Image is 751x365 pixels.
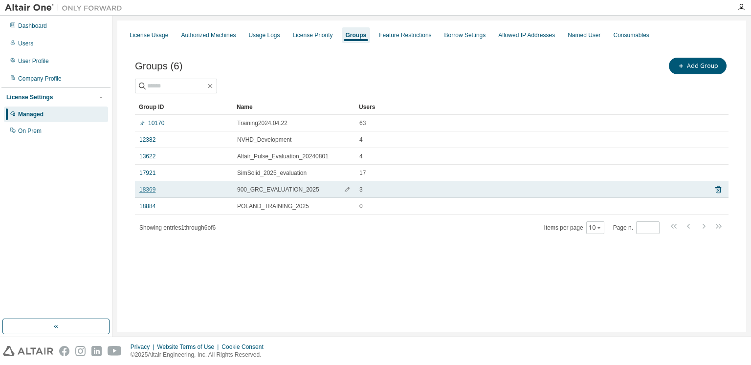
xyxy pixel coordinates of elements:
[18,57,49,65] div: User Profile
[359,186,363,193] span: 3
[359,119,366,127] span: 63
[130,31,168,39] div: License Usage
[135,61,182,72] span: Groups (6)
[568,31,600,39] div: Named User
[91,346,102,356] img: linkedin.svg
[237,99,351,115] div: Name
[359,136,363,144] span: 4
[18,127,42,135] div: On Prem
[139,99,229,115] div: Group ID
[614,31,649,39] div: Consumables
[18,110,44,118] div: Managed
[18,75,62,83] div: Company Profile
[237,202,309,210] span: POLAND_TRAINING_2025
[544,221,604,234] span: Items per page
[237,169,307,177] span: SimSolid_2025_evaluation
[613,221,660,234] span: Page n.
[444,31,486,39] div: Borrow Settings
[589,224,602,232] button: 10
[359,152,363,160] span: 4
[498,31,555,39] div: Allowed IP Addresses
[379,31,431,39] div: Feature Restrictions
[3,346,53,356] img: altair_logo.svg
[108,346,122,356] img: youtube.svg
[6,93,53,101] div: License Settings
[139,186,155,193] a: 18369
[237,119,287,127] span: Training2024.04.22
[359,169,366,177] span: 17
[75,346,86,356] img: instagram.svg
[18,40,33,47] div: Users
[139,202,155,210] a: 18884
[157,343,221,351] div: Website Terms of Use
[59,346,69,356] img: facebook.svg
[5,3,127,13] img: Altair One
[139,119,164,127] a: 10170
[359,202,363,210] span: 0
[131,343,157,351] div: Privacy
[221,343,269,351] div: Cookie Consent
[181,31,236,39] div: Authorized Machines
[237,186,319,193] span: 900_GRC_EVALUATION_2025
[237,152,329,160] span: Altair_Pulse_Evaluation_20240801
[139,136,155,144] a: 12382
[139,152,155,160] a: 13622
[346,31,367,39] div: Groups
[359,99,701,115] div: Users
[139,169,155,177] a: 17921
[237,136,291,144] span: NVHD_Development
[293,31,333,39] div: License Priority
[669,58,727,74] button: Add Group
[139,224,216,231] span: Showing entries 1 through 6 of 6
[248,31,280,39] div: Usage Logs
[18,22,47,30] div: Dashboard
[131,351,269,359] p: © 2025 Altair Engineering, Inc. All Rights Reserved.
